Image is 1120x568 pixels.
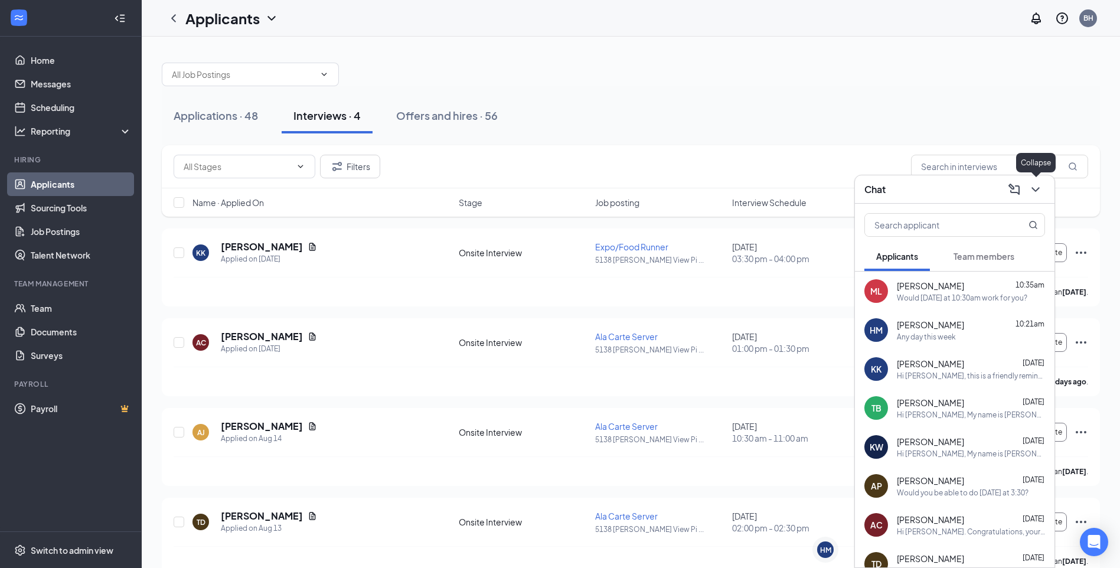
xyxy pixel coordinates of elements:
span: [PERSON_NAME] [897,436,964,448]
span: Applicants [876,251,918,262]
div: Would [DATE] at 10:30am work for you? [897,293,1027,303]
svg: WorkstreamLogo [13,12,25,24]
button: ComposeMessage [1005,180,1024,199]
span: Team members [954,251,1014,262]
p: 5138 [PERSON_NAME] View Pi ... [595,345,724,355]
span: [PERSON_NAME] [897,319,964,331]
svg: ChevronDown [319,70,329,79]
span: 01:00 pm - 01:30 pm [732,342,861,354]
div: Applications · 48 [174,108,258,123]
div: Hi [PERSON_NAME], My name is [PERSON_NAME] with Cherokee Country Club. I would like to set up an ... [897,410,1045,420]
span: [DATE] [1023,475,1044,484]
div: Hiring [14,155,129,165]
svg: Document [308,422,317,431]
b: [DATE] [1062,557,1086,566]
div: Would you be able to do [DATE] at 3:30? [897,488,1028,498]
div: AP [871,480,882,492]
div: Payroll [14,379,129,389]
input: All Stages [184,160,291,173]
div: [DATE] [732,420,861,444]
div: HM [820,545,831,555]
button: ChevronDown [1026,180,1045,199]
svg: Document [308,511,317,521]
div: [DATE] [732,510,861,534]
a: Job Postings [31,220,132,243]
span: Stage [459,197,482,208]
div: Reporting [31,125,132,137]
b: [DATE] [1062,288,1086,296]
svg: Settings [14,544,26,556]
div: TD [197,517,205,527]
svg: Ellipses [1074,335,1088,350]
span: 10:35am [1015,280,1044,289]
svg: QuestionInfo [1055,11,1069,25]
span: Ala Carte Server [595,511,658,521]
a: Surveys [31,344,132,367]
div: Applied on [DATE] [221,343,317,355]
b: 9 days ago [1050,377,1086,386]
span: [PERSON_NAME] [897,514,964,525]
div: KW [870,441,883,453]
svg: ChevronDown [1028,182,1043,197]
svg: Analysis [14,125,26,137]
span: Ala Carte Server [595,421,658,432]
span: [DATE] [1023,553,1044,562]
svg: ChevronDown [265,11,279,25]
svg: Collapse [114,12,126,24]
div: Applied on Aug 14 [221,433,317,445]
svg: MagnifyingGlass [1028,220,1038,230]
a: Messages [31,72,132,96]
span: [DATE] [1023,436,1044,445]
span: [PERSON_NAME] [897,397,964,409]
span: 10:30 am - 11:00 am [732,432,861,444]
div: AJ [197,427,205,438]
input: All Job Postings [172,68,315,81]
div: [DATE] [732,331,861,354]
div: AC [196,338,206,348]
div: [DATE] [732,241,861,265]
button: Filter Filters [320,155,380,178]
h3: Chat [864,183,886,196]
div: Team Management [14,279,129,289]
span: [PERSON_NAME] [897,280,964,292]
svg: MagnifyingGlass [1068,162,1077,171]
div: AC [870,519,883,531]
div: KK [871,363,881,375]
input: Search applicant [865,214,1005,236]
h1: Applicants [185,8,260,28]
div: Open Intercom Messenger [1080,528,1108,556]
h5: [PERSON_NAME] [221,420,303,433]
div: BH [1083,13,1093,23]
span: [DATE] [1023,397,1044,406]
div: Onsite Interview [459,516,588,528]
svg: Ellipses [1074,246,1088,260]
span: 10:21am [1015,319,1044,328]
div: Collapse [1016,153,1056,172]
svg: Filter [330,159,344,174]
div: Onsite Interview [459,426,588,438]
div: Onsite Interview [459,337,588,348]
svg: ChevronLeft [166,11,181,25]
a: Talent Network [31,243,132,267]
div: Switch to admin view [31,544,113,556]
h5: [PERSON_NAME] [221,510,303,523]
span: [PERSON_NAME] [897,475,964,487]
span: [PERSON_NAME] [897,358,964,370]
input: Search in interviews [911,155,1088,178]
div: TB [871,402,881,414]
span: [PERSON_NAME] [897,553,964,564]
div: Hi [PERSON_NAME], this is a friendly reminder. Your meeting with Cherokee Country Club for Expo/F... [897,371,1045,381]
span: Interview Schedule [732,197,806,208]
svg: Notifications [1029,11,1043,25]
a: PayrollCrown [31,397,132,420]
div: Any day this week [897,332,956,342]
div: ML [870,285,882,297]
svg: Ellipses [1074,515,1088,529]
div: Interviews · 4 [293,108,361,123]
h5: [PERSON_NAME] [221,330,303,343]
span: [DATE] [1023,514,1044,523]
div: Hi [PERSON_NAME], My name is [PERSON_NAME] with Cherokee Country Club. I would like to set up an ... [897,449,1045,459]
div: Offers and hires · 56 [396,108,498,123]
div: Onsite Interview [459,247,588,259]
svg: Document [308,332,317,341]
